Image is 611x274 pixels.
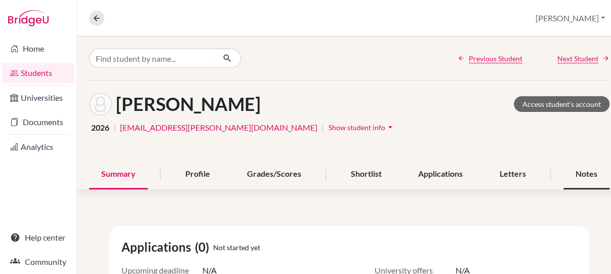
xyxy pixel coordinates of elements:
[2,38,74,59] a: Home
[121,238,195,256] span: Applications
[487,160,538,189] div: Letters
[116,93,261,115] h1: [PERSON_NAME]
[406,160,475,189] div: Applications
[89,160,148,189] div: Summary
[173,160,222,189] div: Profile
[514,96,609,112] a: Access student's account
[339,160,394,189] div: Shortlist
[120,122,317,134] a: [EMAIL_ADDRESS][PERSON_NAME][DOMAIN_NAME]
[458,53,522,64] a: Previous Student
[8,10,49,26] img: Bridge-U
[469,53,522,64] span: Previous Student
[89,93,112,115] img: Janka Reiser's avatar
[557,53,609,64] a: Next Student
[563,160,609,189] div: Notes
[2,112,74,132] a: Documents
[321,122,324,134] span: |
[328,120,396,135] button: Show student infoarrow_drop_down
[234,160,313,189] div: Grades/Scores
[2,88,74,108] a: Universities
[213,242,260,253] span: Not started yet
[2,137,74,157] a: Analytics
[531,9,609,28] button: [PERSON_NAME]
[2,227,74,248] a: Help center
[89,49,215,68] input: Find student by name...
[2,63,74,83] a: Students
[113,122,116,134] span: |
[2,252,74,272] a: Community
[385,122,395,132] i: arrow_drop_down
[91,122,109,134] span: 2026
[195,238,213,256] span: (0)
[329,123,385,132] span: Show student info
[557,53,598,64] span: Next Student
